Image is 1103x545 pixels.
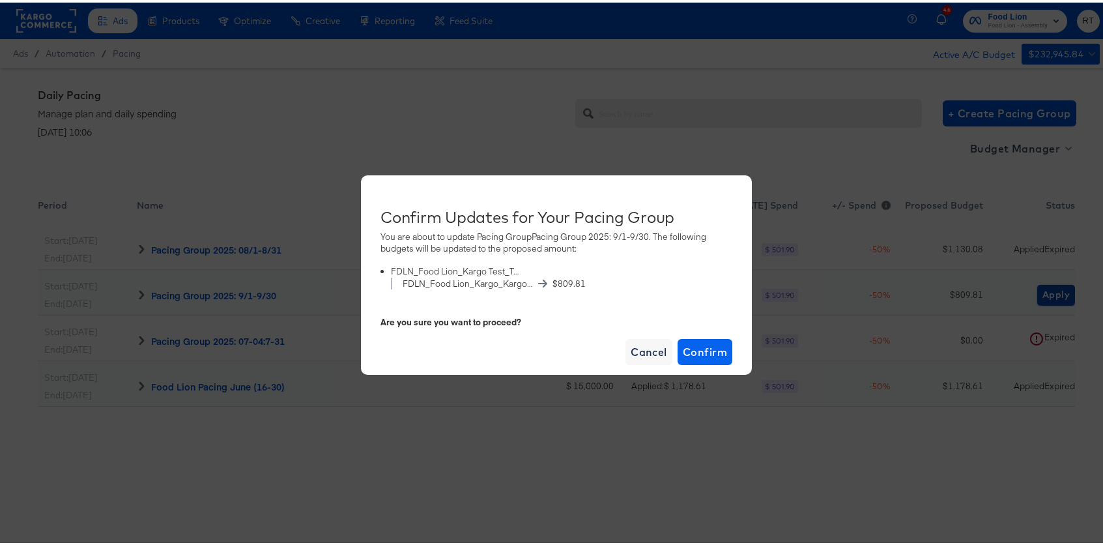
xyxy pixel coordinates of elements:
span: $ 809.81 [552,275,586,287]
div: Are you sure you want to proceed? [380,314,732,326]
div: Confirm Updates for Your Pacing Group [380,205,732,224]
span: FDLN_Food Lion_Kargo_Kargo Test Budgeting_Traffic_Incremental_March_3.1.25_3.31.25 [403,275,533,287]
span: Confirm [683,340,727,359]
div: FDLN_Food Lion_Kargo Test_Traffic_Brand Initiative_March_3.1.25-3.31.25 [391,263,521,275]
div: You are about to update Pacing Group Pacing Group 2025: 9/1-9/30 . The following budgets will be ... [380,228,732,297]
button: Confirm [678,336,732,362]
button: Cancel [625,336,672,362]
span: Cancel [631,340,667,359]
